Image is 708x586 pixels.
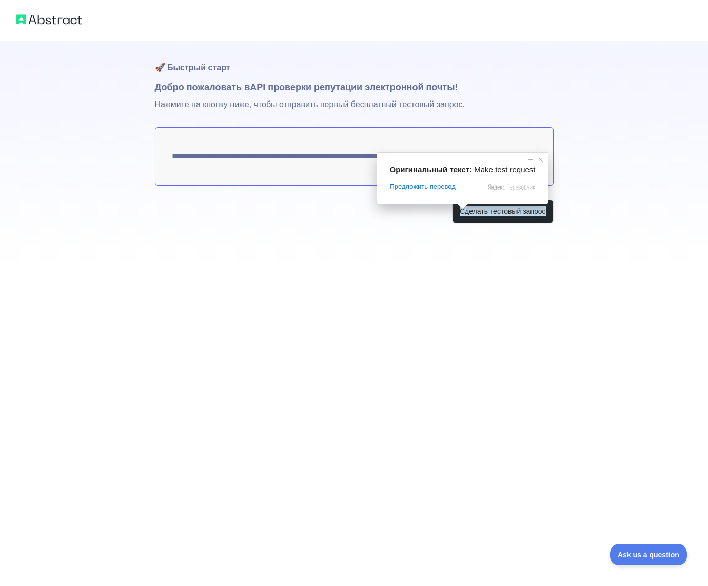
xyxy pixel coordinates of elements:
span: Оригинальный текст: [389,165,472,174]
button: Сделать тестовый запрос [452,200,554,223]
iframe: Переключить Службу Поддержки Клиентов [610,544,687,565]
ya-tr-span: 🚀 Быстрый старт [155,63,230,72]
span: Предложить перевод [389,182,455,191]
ya-tr-span: ! [455,82,458,92]
span: Make test request [474,165,535,174]
ya-tr-span: Добро пожаловать в [155,82,250,92]
ya-tr-span: Нажмите на кнопку ниже, чтобы отправить первый бесплатный тестовый запрос. [155,100,465,109]
img: Абстрактный логотип [16,12,82,27]
ya-tr-span: Сделать тестовый запрос [460,206,546,216]
ya-tr-span: API проверки репутации электронной почты [250,82,455,92]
